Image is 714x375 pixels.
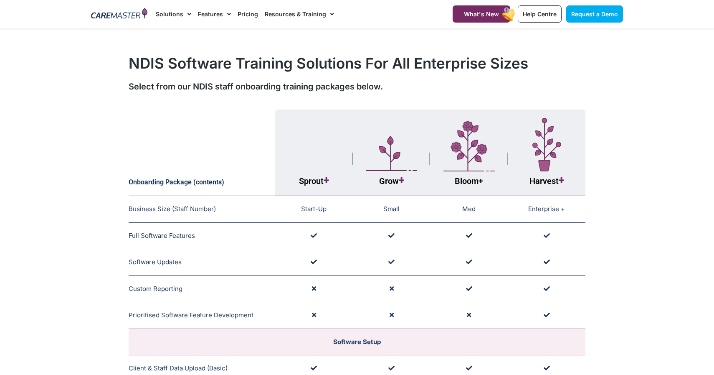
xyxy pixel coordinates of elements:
td: Med [430,196,508,223]
img: Layer_1-5.svg [366,136,417,171]
a: Help Centre [518,5,562,23]
img: Layer_1-7-1.svg [532,118,561,171]
span: Bloom [455,176,483,186]
th: Onboarding Package (contents) [129,110,275,196]
td: Start-Up [275,196,353,223]
span: Harvest [529,176,564,186]
span: Help Centre [523,10,557,18]
td: Small [353,196,430,223]
h1: NDIS Software Training Solutions For All Enterprise Sizes [129,54,585,72]
span: + [559,174,564,186]
span: Business Size (Staff Number) [129,205,216,213]
span: Software Setup [333,338,381,346]
span: + [399,174,404,186]
span: + [479,176,483,186]
td: Prioritised Software Feature Development [129,302,275,329]
img: CareMaster Logo [91,8,147,20]
span: Request a Demo [571,10,618,18]
span: Full Software Features [129,232,195,240]
span: What's New [464,10,499,18]
img: Layer_1-4-1.svg [443,121,495,172]
td: Enterprise + [508,196,585,223]
a: Request a Demo [566,5,623,23]
span: Sprout [299,176,329,186]
span: + [324,174,329,186]
td: Custom Reporting [129,276,275,302]
a: What's New [453,5,510,23]
div: Select from our NDIS staff onboarding training packages below. [129,80,585,93]
span: Grow [379,176,404,186]
td: Software Updates [129,249,275,276]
